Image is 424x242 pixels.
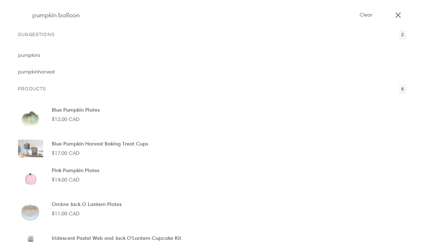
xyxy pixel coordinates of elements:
[18,200,406,225] a: Ombre Jack O Lantern Plates $11.00 CAD
[52,116,79,122] span: $12.00 CAD
[52,140,148,148] p: Blue Pumpkin Harvest Baking Treat Cups
[38,52,40,58] span: s
[18,140,43,158] img: Blue Pumpkin Harvest Baking Treat Cups
[18,140,406,158] a: Blue Pumpkin Harvest Baking Treat Cups $17.00 CAD
[52,150,79,156] span: $17.00 CAD
[399,30,406,40] span: 2
[38,68,55,75] span: harvest
[18,68,38,75] mark: pumpkin
[52,176,79,183] span: $14.00 CAD
[18,86,46,93] p: Products
[18,51,406,76] ul: Suggestions
[18,106,406,131] a: Blue Pumpkin Plates $12.00 CAD
[52,234,181,242] p: Iridescent Pastel Web and Jack O'Lantern Cupcake Kit
[52,200,122,208] p: Ombre Jack O Lantern Plates
[52,166,99,174] p: Pink Pumpkin Plates
[18,31,55,39] p: Suggestions
[18,166,406,192] a: Pink Pumpkin Plates $14.00 CAD
[18,106,43,131] img: Blue Pumpkin Plates
[399,85,406,94] span: 8
[52,210,79,217] span: $11.00 CAD
[18,52,38,58] mark: pumpkin
[18,166,43,192] img: Pink Pumpkin Plates
[18,68,406,76] a: pumpkinharvest
[18,51,406,59] a: pumpkins
[52,106,100,114] p: Blue Pumpkin Plates
[18,200,43,225] img: Ombre Jack O Lantern Plates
